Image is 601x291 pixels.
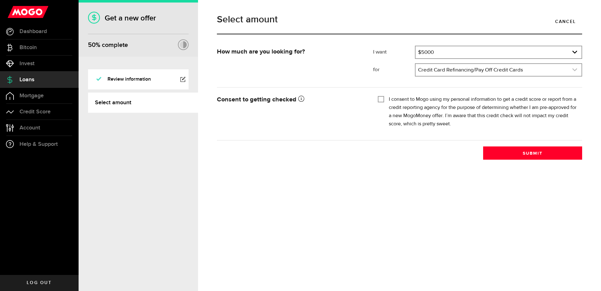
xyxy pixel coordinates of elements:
[88,41,96,49] span: 50
[5,3,24,21] button: Open LiveChat chat widget
[373,66,415,74] label: for
[19,109,51,115] span: Credit Score
[19,61,35,66] span: Invest
[416,64,582,76] a: expand select
[88,69,189,89] a: Review information
[19,45,37,50] span: Bitcoin
[483,146,582,160] button: Submit
[549,15,582,28] a: Cancel
[373,48,415,56] label: I want
[19,141,58,147] span: Help & Support
[19,29,47,34] span: Dashboard
[19,93,44,99] span: Mortgage
[416,46,582,58] a: expand select
[378,95,384,102] input: I consent to Mogo using my personal information to get a credit score or report from a credit rep...
[217,96,304,103] strong: Consent to getting checked
[389,95,577,128] label: I consent to Mogo using my personal information to get a credit score or report from a credit rep...
[88,93,198,113] a: Select amount
[19,77,34,83] span: Loans
[88,14,189,23] h1: Get a new offer
[27,281,52,285] span: Log out
[88,39,128,51] div: % complete
[217,15,582,24] h1: Select amount
[217,48,305,55] strong: How much are you looking for?
[19,125,40,131] span: Account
